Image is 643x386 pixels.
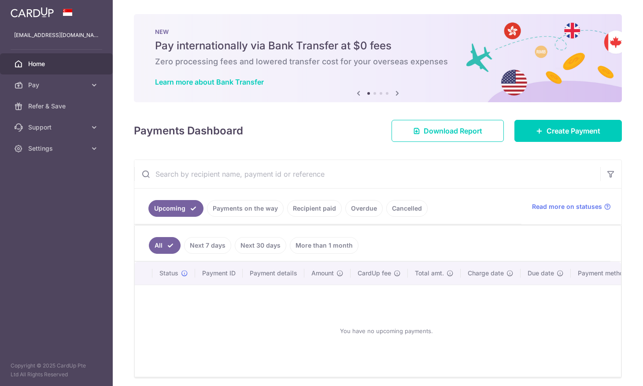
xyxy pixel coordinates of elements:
[28,102,86,111] span: Refer & Save
[155,78,264,86] a: Learn more about Bank Transfer
[468,269,504,278] span: Charge date
[424,126,482,136] span: Download Report
[155,39,601,53] h5: Pay internationally via Bank Transfer at $0 fees
[28,144,86,153] span: Settings
[290,237,358,254] a: More than 1 month
[145,292,627,370] div: You have no upcoming payments.
[528,269,554,278] span: Due date
[28,81,86,89] span: Pay
[532,202,611,211] a: Read more on statuses
[235,237,286,254] a: Next 30 days
[195,262,243,285] th: Payment ID
[386,200,428,217] a: Cancelled
[134,123,243,139] h4: Payments Dashboard
[184,237,231,254] a: Next 7 days
[547,126,600,136] span: Create Payment
[415,269,444,278] span: Total amt.
[207,200,284,217] a: Payments on the way
[392,120,504,142] a: Download Report
[14,31,99,40] p: [EMAIL_ADDRESS][DOMAIN_NAME]
[358,269,391,278] span: CardUp fee
[532,202,602,211] span: Read more on statuses
[149,237,181,254] a: All
[148,200,203,217] a: Upcoming
[28,59,86,68] span: Home
[134,160,600,188] input: Search by recipient name, payment id or reference
[311,269,334,278] span: Amount
[345,200,383,217] a: Overdue
[155,28,601,35] p: NEW
[243,262,304,285] th: Payment details
[514,120,622,142] a: Create Payment
[287,200,342,217] a: Recipient paid
[11,7,54,18] img: CardUp
[571,262,638,285] th: Payment method
[159,269,178,278] span: Status
[28,123,86,132] span: Support
[155,56,601,67] h6: Zero processing fees and lowered transfer cost for your overseas expenses
[134,14,622,102] img: Bank transfer banner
